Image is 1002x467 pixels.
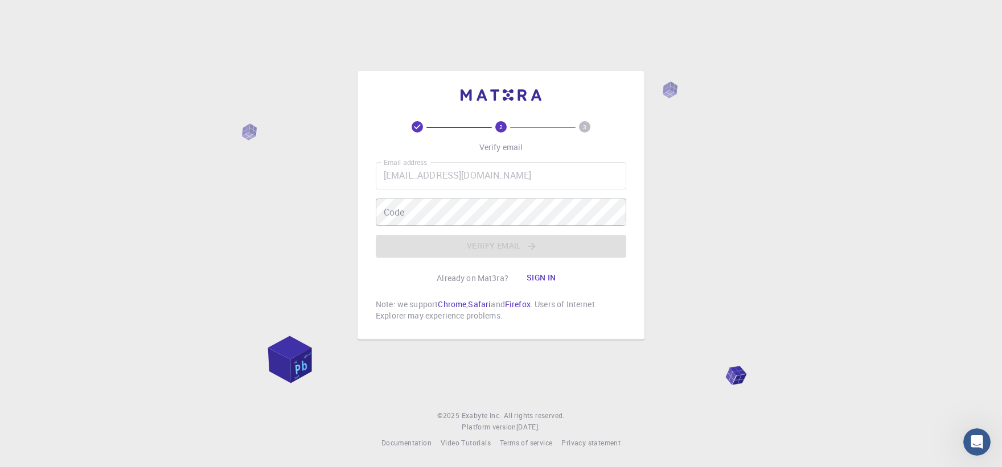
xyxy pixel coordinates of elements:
[500,437,552,449] a: Terms of service
[441,438,491,447] span: Video Tutorials
[499,123,503,131] text: 2
[384,158,427,167] label: Email address
[479,142,523,153] p: Verify email
[561,437,621,449] a: Privacy statement
[561,438,621,447] span: Privacy statement
[438,299,466,309] a: Chrome
[500,438,552,447] span: Terms of service
[518,267,565,290] button: Sign in
[583,123,586,131] text: 3
[437,410,461,421] span: © 2025
[516,421,540,433] a: [DATE].
[505,299,531,309] a: Firefox
[468,299,491,309] a: Safari
[516,422,540,431] span: [DATE] .
[441,437,491,449] a: Video Tutorials
[381,437,432,449] a: Documentation
[376,299,626,321] p: Note: we support , and . Users of Internet Explorer may experience problems.
[963,428,991,456] iframe: Intercom live chat
[462,421,516,433] span: Platform version
[462,411,502,420] span: Exabyte Inc.
[381,438,432,447] span: Documentation
[437,272,508,284] p: Already on Mat3ra?
[504,410,565,421] span: All rights reserved.
[462,410,502,421] a: Exabyte Inc.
